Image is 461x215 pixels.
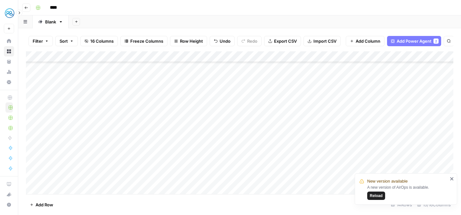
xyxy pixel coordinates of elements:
span: Row Height [180,38,203,44]
span: Export CSV [274,38,297,44]
button: Sort [55,36,78,46]
span: Import CSV [313,38,336,44]
button: Freeze Columns [120,36,167,46]
span: 16 Columns [90,38,114,44]
span: New version available [367,178,408,185]
button: close [450,176,454,181]
button: Add Power Agent2 [387,36,441,46]
button: Import CSV [303,36,341,46]
button: Reload [367,192,385,200]
span: Add Power Agent [397,38,432,44]
span: Add Column [356,38,380,44]
button: Undo [210,36,235,46]
div: 14 Rows [388,200,415,210]
button: Redo [237,36,262,46]
span: Undo [220,38,230,44]
button: Row Height [170,36,207,46]
div: A new version of AirOps is available. [367,185,448,200]
span: Filter [33,38,43,44]
button: Help + Support [4,200,14,210]
button: 16 Columns [80,36,118,46]
div: 15/16 Columns [415,200,453,210]
a: Usage [4,67,14,77]
span: Redo [247,38,257,44]
a: AirOps Academy [4,179,14,189]
a: Home [4,36,14,46]
a: Blank [33,15,69,28]
img: MyHealthTeam Logo [4,7,15,19]
a: Your Data [4,56,14,67]
button: Add Row [26,200,57,210]
a: Settings [4,77,14,87]
span: Reload [370,193,383,199]
span: 2 [435,39,437,44]
button: Filter [28,36,53,46]
div: Blank [45,19,56,25]
button: Workspace: MyHealthTeam [4,5,14,21]
a: Browse [4,46,14,56]
span: Sort [60,38,68,44]
span: Freeze Columns [130,38,163,44]
button: What's new? [4,189,14,200]
div: 2 [433,39,439,44]
button: Export CSV [264,36,301,46]
button: Add Column [346,36,384,46]
span: Add Row [36,202,53,208]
